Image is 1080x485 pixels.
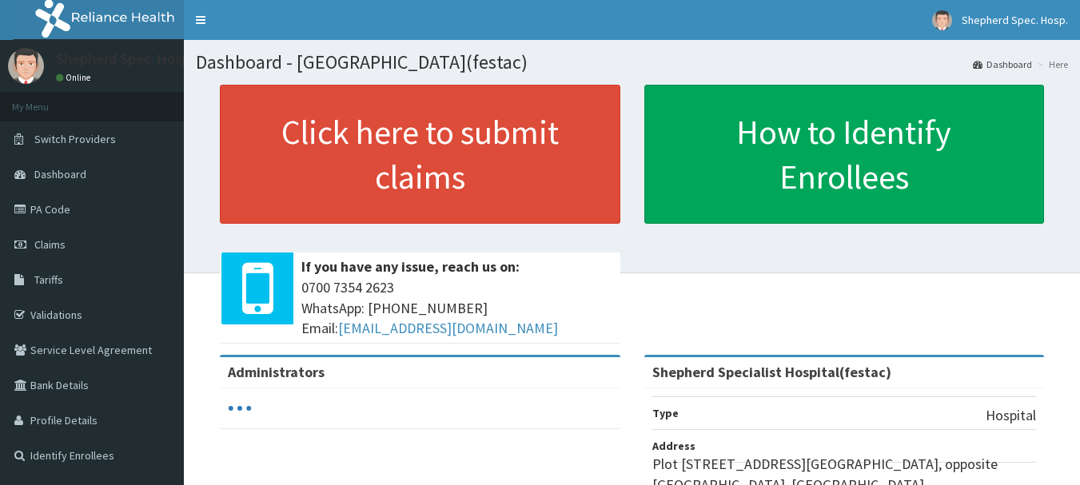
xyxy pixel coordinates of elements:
[962,13,1068,27] span: Shepherd Spec. Hosp.
[338,319,558,337] a: [EMAIL_ADDRESS][DOMAIN_NAME]
[932,10,952,30] img: User Image
[56,72,94,83] a: Online
[228,363,325,381] b: Administrators
[644,85,1045,224] a: How to Identify Enrollees
[196,52,1068,73] h1: Dashboard - [GEOGRAPHIC_DATA](festac)
[301,277,612,339] span: 0700 7354 2623 WhatsApp: [PHONE_NUMBER] Email:
[652,363,891,381] strong: Shepherd Specialist Hospital(festac)
[228,396,252,420] svg: audio-loading
[8,48,44,84] img: User Image
[34,272,63,287] span: Tariffs
[1034,58,1068,71] li: Here
[34,167,86,181] span: Dashboard
[986,405,1036,426] p: Hospital
[220,85,620,224] a: Click here to submit claims
[34,132,116,146] span: Switch Providers
[34,237,66,252] span: Claims
[652,406,679,420] b: Type
[652,439,695,453] b: Address
[973,58,1032,71] a: Dashboard
[56,52,193,66] p: Shepherd Spec. Hosp.
[301,257,520,276] b: If you have any issue, reach us on:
